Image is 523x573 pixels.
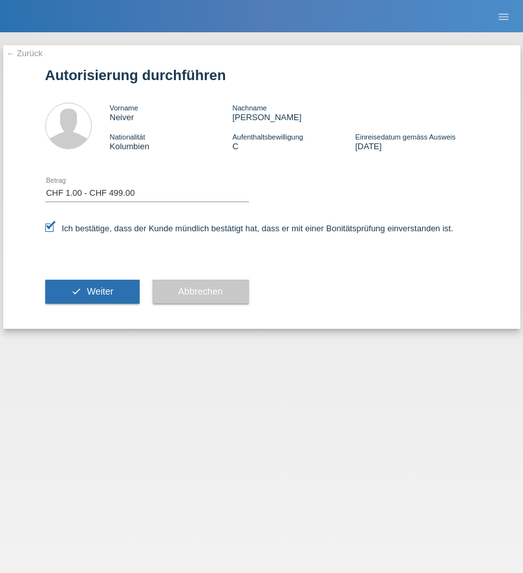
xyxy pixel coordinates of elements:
[491,12,517,20] a: menu
[355,133,455,141] span: Einreisedatum gemäss Ausweis
[110,133,145,141] span: Nationalität
[232,133,303,141] span: Aufenthaltsbewilligung
[110,132,233,151] div: Kolumbien
[45,224,454,233] label: Ich bestätige, dass der Kunde mündlich bestätigt hat, dass er mit einer Bonitätsprüfung einversta...
[232,132,355,151] div: C
[232,104,266,112] span: Nachname
[153,280,249,304] button: Abbrechen
[45,280,140,304] button: check Weiter
[110,103,233,122] div: Neiver
[110,104,138,112] span: Vorname
[87,286,113,297] span: Weiter
[232,103,355,122] div: [PERSON_NAME]
[355,132,478,151] div: [DATE]
[6,48,43,58] a: ← Zurück
[45,67,478,83] h1: Autorisierung durchführen
[71,286,81,297] i: check
[497,10,510,23] i: menu
[178,286,223,297] span: Abbrechen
